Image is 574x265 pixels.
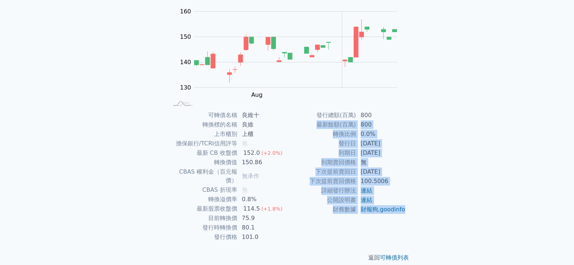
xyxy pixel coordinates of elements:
td: 上市櫃別 [168,129,238,139]
td: CBAS 折現率 [168,185,238,195]
td: 上櫃 [238,129,287,139]
a: 可轉債列表 [380,254,409,261]
tspan: 140 [180,59,191,66]
a: 財報狗 [361,206,378,213]
span: 無 [242,186,248,193]
tspan: 150 [180,33,191,40]
td: 下次提前賣回價格 [287,177,356,186]
g: Chart [176,8,408,98]
td: 下次提前賣回日 [287,167,356,177]
td: 到期日 [287,148,356,158]
td: 轉換溢價率 [168,195,238,204]
td: 轉換比例 [287,129,356,139]
td: 0.0% [356,129,406,139]
td: 詳細發行辦法 [287,186,356,195]
div: 114.5 [242,204,261,213]
td: 可轉債名稱 [168,111,238,120]
td: 100.5006 [356,177,406,186]
td: 公開說明書 [287,195,356,205]
td: 轉換標的名稱 [168,120,238,129]
td: 最新餘額(百萬) [287,120,356,129]
td: 良維 [238,120,287,129]
td: 良維十 [238,111,287,120]
td: 800 [356,120,406,129]
span: 無 [242,140,248,147]
span: (+1.8%) [261,206,282,212]
div: 152.0 [242,149,261,157]
td: CBAS 權利金（百元報價） [168,167,238,185]
span: 無承作 [242,173,259,179]
td: 目前轉換價 [168,214,238,223]
p: 返回 [160,253,415,262]
td: 75.9 [238,214,287,223]
td: 擔保銀行/TCRI信用評等 [168,139,238,148]
a: 連結 [361,187,372,194]
td: , [356,205,406,214]
tspan: 160 [180,8,191,15]
td: 到期賣回價格 [287,158,356,167]
td: 發行日 [287,139,356,148]
td: 800 [356,111,406,120]
td: 最新 CB 收盤價 [168,148,238,158]
td: 150.86 [238,158,287,167]
a: 連結 [361,196,372,203]
td: [DATE] [356,139,406,148]
tspan: 130 [180,84,191,91]
td: 無 [356,158,406,167]
td: 101.0 [238,232,287,242]
td: 發行時轉換價 [168,223,238,232]
td: [DATE] [356,148,406,158]
td: 財務數據 [287,205,356,214]
td: 最新股票收盤價 [168,204,238,214]
td: [DATE] [356,167,406,177]
td: 80.1 [238,223,287,232]
td: 發行價格 [168,232,238,242]
span: (+2.0%) [261,150,282,156]
td: 轉換價值 [168,158,238,167]
a: goodinfo [380,206,405,213]
td: 0.8% [238,195,287,204]
tspan: Aug [251,91,263,98]
td: 發行總額(百萬) [287,111,356,120]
